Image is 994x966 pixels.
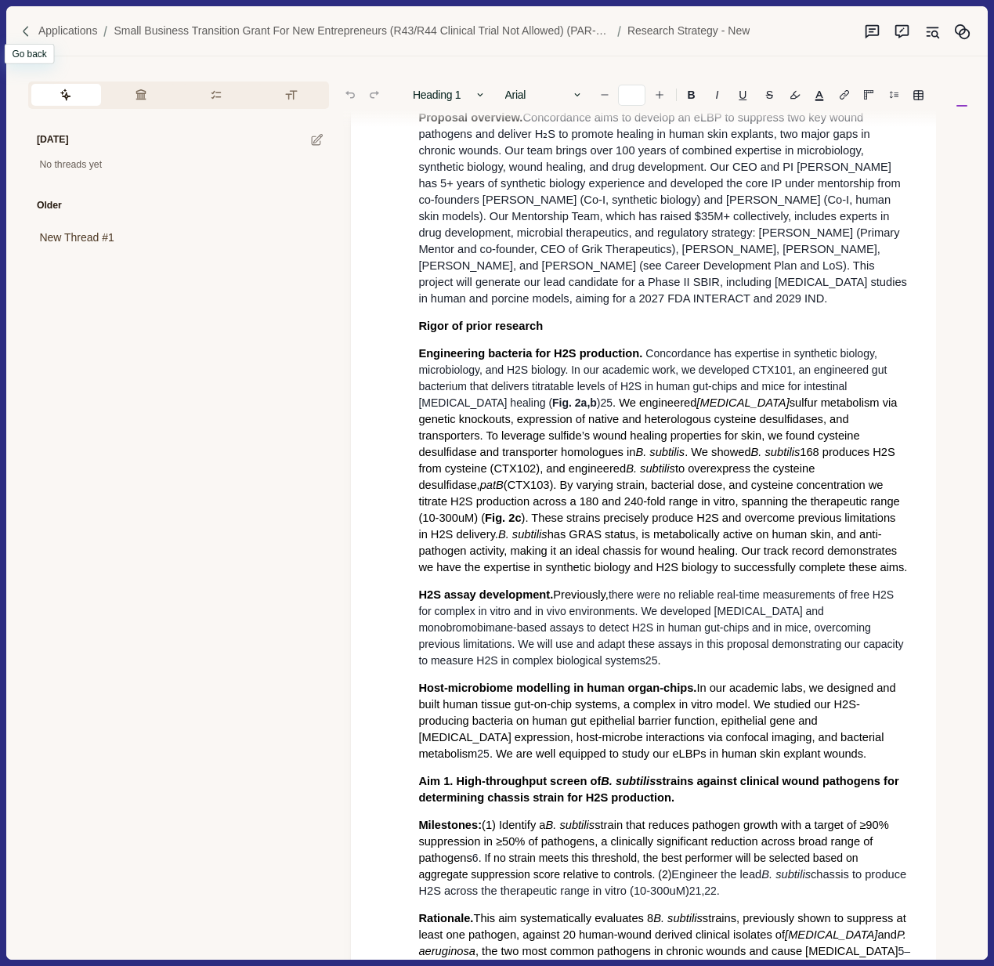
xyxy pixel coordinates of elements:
span: . If no strain meets this threshold, the best performer will be selected based on aggregate suppr... [418,852,861,881]
b: B [688,89,696,100]
span: chassis to produce H2S across the therapeutic range in vitro (10-300uM) [418,868,909,897]
span: Concordance has expertise in synthetic biology, microbiology, and H2S biology. In our academic wo... [418,347,890,409]
button: Adjust margins [858,84,880,106]
span: Concordance aims to develop an eLBP to suppress two key wound pathogens and deliver H [418,111,866,140]
span: 25 [477,747,490,760]
span: . [657,654,660,667]
span: New Thread #1 [39,230,114,246]
span: Rationale. [418,912,473,924]
span: P. aeruginosa [418,928,909,957]
span: B. subtilis [601,775,656,787]
span: B. subtilis [635,446,685,458]
button: Undo [339,84,361,106]
span: . We showed [685,446,750,458]
span: , the two most common pathogens in chronic wounds and cause [MEDICAL_DATA] [475,945,898,957]
a: Small Business Transition Grant for New Entrepreneurs (R43/R44 Clinical Trial Not Allowed) (PAR-2... [114,23,611,39]
div: Older [28,188,62,224]
button: Increase font size [649,84,670,106]
span: . [717,885,720,897]
img: Forward slash icon [97,24,114,38]
span: [MEDICAL_DATA] [785,928,877,941]
span: In our academic labs, we designed and built human tissue gut-on-chip systems, a complex in vitro ... [418,682,898,760]
div: [DATE] [28,122,68,158]
span: to overexpress the cysteine desulfidase, [418,462,818,491]
button: Decrease font size [594,84,616,106]
span: ). These strains precisely produce H2S and overcome previous limitations in H2S delivery. [418,512,898,541]
span: patB [480,479,504,491]
button: U [731,84,755,106]
img: Forward slash icon [20,25,33,38]
span: B. subtilis [761,868,811,881]
span: Milestones: [418,819,482,831]
span: strains against clinical wound pathogens for determining chassis strain for H2S production. [418,775,902,804]
button: Arial [497,84,591,106]
button: Line height [907,84,929,106]
span: Fig. 2c [485,512,521,524]
button: Line height [833,84,855,106]
span: (CTX103). By varying strain, bacterial dose, and cysteine concentration we titrate H2S production... [418,479,902,524]
span: Engineer the lead [671,868,761,881]
span: H2S assay development. [418,588,553,601]
span: Engineering bacteria for H2S production. [418,347,642,360]
span: S to promote healing in human skin explants, two major gaps in chronic wounds. Our team brings ov... [418,128,910,305]
s: S [766,89,773,100]
button: S [757,84,781,106]
span: This aim systematically evaluates 8 [473,912,653,924]
button: Heading 1 [405,84,494,106]
a: Research Strategy - New [627,23,750,39]
span: (1) Identify a [482,819,545,831]
span: B. subtilis [653,912,703,924]
img: Forward slash icon [611,24,627,38]
span: strain that reduces pathogen growth with a target of ≥90% suppression in ≥50% of pathogens, a cli... [418,819,891,864]
span: Previously, [553,588,609,601]
button: Redo [363,84,385,106]
button: B [679,84,703,106]
span: . We engineered [613,396,696,409]
span: 6 [472,852,479,864]
span: strains, previously shown to suppress at least one pathogen, against 20 human-wound derived clini... [418,912,909,941]
span: B. subtilis [751,446,801,458]
span: Host-microbiome modelling in human organ-chips. [418,682,696,694]
span: and [877,928,896,941]
span: B. subtilis [498,528,548,541]
span: 21,22 [689,885,717,897]
i: I [716,89,719,100]
u: U [739,89,746,100]
a: Applications [38,23,98,39]
span: 168 produces H2S from cysteine (CTX102), and engineered [418,446,898,475]
span: Rigor of prior research [418,320,543,332]
div: No threads yet [28,158,329,172]
span: has GRAS status, is metabolically active on human skin, and anti-pathogen activity, making it an ... [418,528,907,573]
span: there were no reliable real-time measurements of free H2S for complex in vitro and in vivo enviro... [418,588,906,667]
span: [MEDICAL_DATA] [696,396,789,409]
span: Fig. 2a,b [552,396,597,409]
button: I [706,84,728,106]
span: B. subtilis [626,462,675,475]
span: ₂ [543,128,548,140]
span: sulfur metabolism via genetic knockouts, expression of native and heterologous cysteine desulfida... [418,396,900,458]
span: . We are well equipped to study our eLBPs in human skin explant wounds. [490,747,866,760]
span: )25 [597,396,613,409]
button: Line height [883,84,905,106]
span: B. subtilis [545,819,595,831]
span: Aim 1. High-throughput screen of [418,775,601,787]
